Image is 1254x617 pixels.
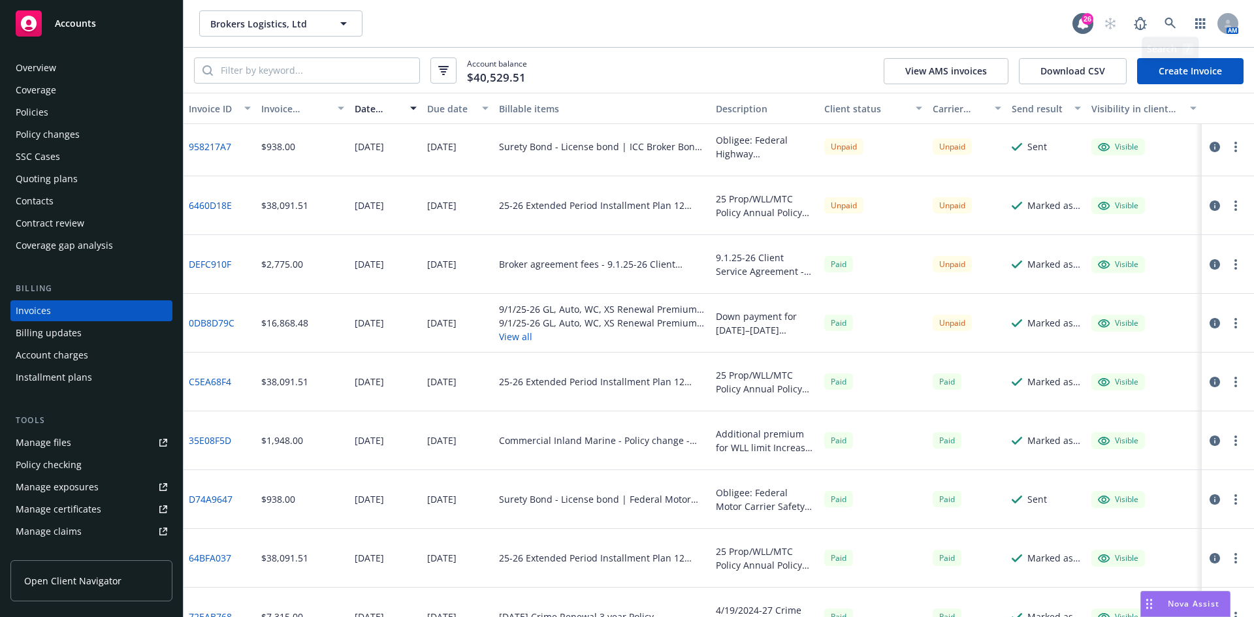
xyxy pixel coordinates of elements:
a: Coverage [10,80,172,101]
input: Filter by keyword... [213,58,419,83]
div: 25-26 Extended Period Installment Plan 12 Pays - Installment 5 [499,551,705,565]
a: Policy changes [10,124,172,145]
div: Obligee: Federal Highway Administration Bond Amount: $75,000 BMC-84 Property Broker Bond Renewal ... [716,133,814,161]
div: Obligee: Federal Motor Carrier Safety Administration (FMCSA) Bond Amount: $75,000 ICC Broker Bond... [716,486,814,513]
div: Paid [933,491,961,507]
div: Surety Bond - License bond | ICC Broker Bond - 1000996687 [499,140,705,153]
div: Surety Bond - License bond | Federal Motor Carrier - 1000997124 [499,492,705,506]
div: Paid [933,432,961,449]
div: 9.1.25-26 Client Service Agreement - IWLAIC Captive Insurance Policies: Quarterly Installment 1 [716,251,814,278]
div: [DATE] [355,551,384,565]
div: Broker agreement fees - 9.1.25-26 Client Service Agreement - IWLAIC Captive Insurance Policies: Q... [499,257,705,271]
div: Additional premium for WLL limit Increase - [GEOGRAPHIC_DATA], [GEOGRAPHIC_DATA] effective [DATE] [716,427,814,454]
a: Overview [10,57,172,78]
button: Due date [422,93,494,124]
a: Coverage gap analysis [10,235,172,256]
div: SSC Cases [16,146,60,167]
div: Visible [1098,435,1138,447]
a: Policies [10,102,172,123]
a: Manage files [10,432,172,453]
div: Unpaid [824,138,863,155]
a: Manage certificates [10,499,172,520]
a: Manage BORs [10,543,172,564]
a: DEFC910F [189,257,231,271]
span: Account balance [467,58,527,82]
button: Send result [1006,93,1086,124]
div: Visible [1098,200,1138,212]
div: Policies [16,102,48,123]
div: Paid [824,315,853,331]
div: Manage claims [16,521,82,542]
div: Paid [933,373,961,390]
div: Invoice ID [189,102,236,116]
div: Tools [10,414,172,427]
div: Due date [427,102,475,116]
div: 25-26 Extended Period Installment Plan 12 Pays - Installment 6 [499,375,705,388]
div: Unpaid [824,197,863,214]
div: Sent [1027,492,1047,506]
a: Invoices [10,300,172,321]
div: Unpaid [933,315,972,331]
div: Coverage [16,80,56,101]
div: Billing updates [16,323,82,343]
button: Description [711,93,819,124]
div: Visibility in client dash [1091,102,1182,116]
button: Nova Assist [1140,591,1230,617]
a: Search [1157,10,1183,37]
div: Marked as sent [1027,375,1081,388]
div: Unpaid [933,138,972,155]
div: [DATE] [355,375,384,388]
div: Quoting plans [16,168,78,189]
div: Paid [824,550,853,566]
div: Policy checking [16,454,82,475]
a: 958217A7 [189,140,231,153]
div: Unpaid [933,197,972,214]
a: Switch app [1187,10,1214,37]
div: $1,948.00 [261,434,303,447]
div: Unpaid [933,256,972,272]
a: 64BFA037 [189,551,231,565]
span: $40,529.51 [467,69,526,86]
div: Account charges [16,345,88,366]
div: Drag to move [1141,592,1157,616]
a: 6460D18E [189,198,232,212]
div: Visible [1098,494,1138,505]
div: Manage exposures [16,477,99,498]
a: 0DB8D79C [189,316,234,330]
button: Client status [819,93,927,124]
button: Visibility in client dash [1086,93,1202,124]
button: Download CSV [1019,58,1127,84]
div: 25 Prop/WLL/MTC Policy Annual Policy Premium Installment 7 ([DATE]) [716,192,814,219]
div: [DATE] [355,316,384,330]
div: Visible [1098,317,1138,329]
a: Policy checking [10,454,172,475]
div: [DATE] [427,551,457,565]
span: Manage exposures [10,477,172,498]
div: Visible [1098,552,1138,564]
a: SSC Cases [10,146,172,167]
a: D74A9647 [189,492,233,506]
span: Accounts [55,18,96,29]
div: $16,868.48 [261,316,308,330]
div: Visible [1098,259,1138,270]
div: Marked as sent [1027,257,1081,271]
a: Billing updates [10,323,172,343]
div: Policy changes [16,124,80,145]
div: Paid [824,432,853,449]
button: Date issued [349,93,422,124]
div: Contacts [16,191,54,212]
button: Invoice ID [184,93,256,124]
a: C5EA68F4 [189,375,231,388]
div: $938.00 [261,140,295,153]
div: 26 [1082,13,1093,25]
a: Report a Bug [1127,10,1153,37]
div: Marked as sent [1027,198,1081,212]
a: Create Invoice [1137,58,1244,84]
div: [DATE] [427,434,457,447]
span: Open Client Navigator [24,574,121,588]
a: Account charges [10,345,172,366]
div: Paid [824,491,853,507]
a: Contacts [10,191,172,212]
